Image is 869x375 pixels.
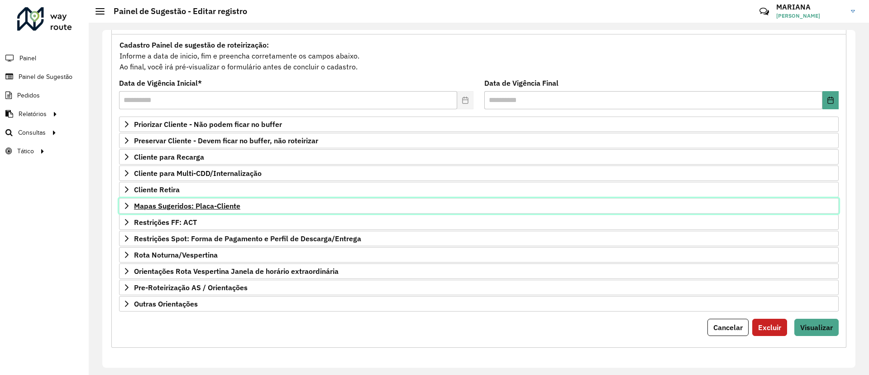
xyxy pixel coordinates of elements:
span: Cliente para Multi-CDD/Internalização [134,170,262,177]
span: Rota Noturna/Vespertina [134,251,218,258]
h3: MARIANA [776,3,844,11]
a: Priorizar Cliente - Não podem ficar no buffer [119,117,839,132]
a: Cliente Retira [119,182,839,197]
span: Consultas [18,128,46,137]
a: Restrições FF: ACT [119,214,839,230]
button: Excluir [752,319,787,336]
strong: Cadastro Painel de sugestão de roteirização: [119,40,269,49]
span: Restrições Spot: Forma de Pagamento e Perfil de Descarga/Entrega [134,235,361,242]
a: Preservar Cliente - Devem ficar no buffer, não roteirizar [119,133,839,148]
span: Priorizar Cliente - Não podem ficar no buffer [134,121,282,128]
span: Relatórios [19,109,47,119]
a: Pre-Roteirização AS / Orientações [119,280,839,295]
span: Painel [19,54,36,63]
span: Restrições FF: ACT [134,219,197,226]
a: Cliente para Multi-CDD/Internalização [119,166,839,181]
span: Orientações Rota Vespertina Janela de horário extraordinária [134,268,339,275]
span: Outras Orientações [134,300,198,307]
a: Restrições Spot: Forma de Pagamento e Perfil de Descarga/Entrega [119,231,839,246]
span: Tático [17,146,34,156]
span: Cliente Retira [134,186,180,193]
span: [PERSON_NAME] [776,12,844,20]
a: Cliente para Recarga [119,149,839,165]
button: Visualizar [794,319,839,336]
button: Choose Date [822,91,839,109]
a: Mapas Sugeridos: Placa-Cliente [119,198,839,214]
span: Pedidos [17,91,40,100]
span: Excluir [758,323,781,332]
span: Painel de Sugestão [19,72,72,82]
a: Orientações Rota Vespertina Janela de horário extraordinária [119,263,839,279]
div: Informe a data de inicio, fim e preencha corretamente os campos abaixo. Ao final, você irá pré-vi... [119,39,839,73]
label: Data de Vigência Final [484,78,559,88]
span: Cliente para Recarga [134,153,204,161]
a: Rota Noturna/Vespertina [119,247,839,263]
a: Outras Orientações [119,296,839,312]
span: Pre-Roteirização AS / Orientações [134,284,248,291]
span: Preservar Cliente - Devem ficar no buffer, não roteirizar [134,137,318,144]
span: Cancelar [713,323,743,332]
label: Data de Vigência Inicial [119,78,202,88]
button: Cancelar [707,319,749,336]
h2: Painel de Sugestão - Editar registro [105,6,247,16]
span: Mapas Sugeridos: Placa-Cliente [134,202,240,209]
span: Visualizar [800,323,833,332]
a: Contato Rápido [754,2,774,21]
